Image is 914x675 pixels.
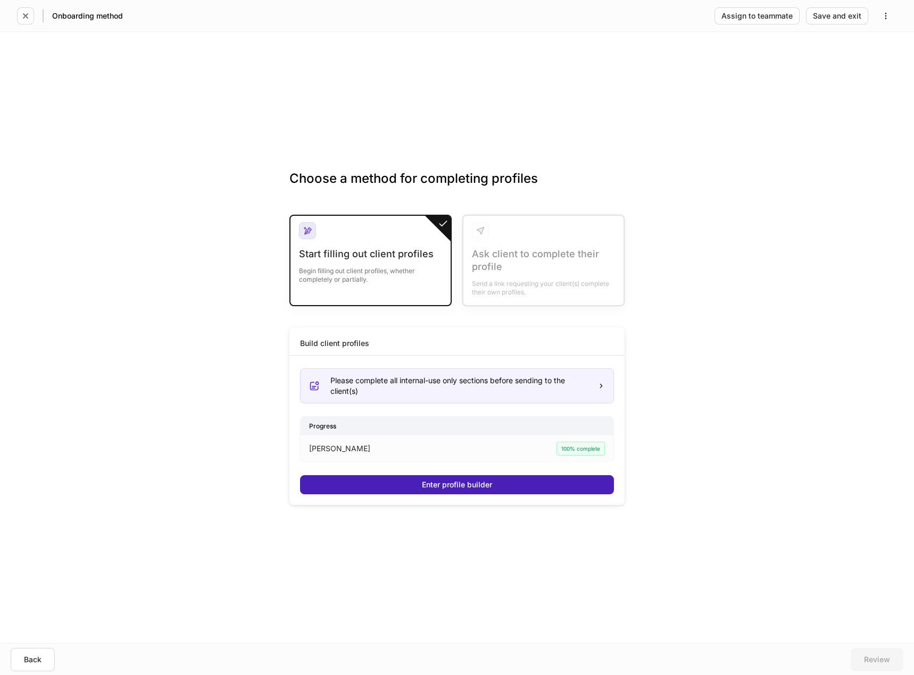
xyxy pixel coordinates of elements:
[52,11,123,21] h5: Onboarding method
[24,656,41,663] div: Back
[289,170,625,204] h3: Choose a method for completing profiles
[330,375,589,396] div: Please complete all internal-use only sections before sending to the client(s)
[806,7,868,24] button: Save and exit
[813,12,861,20] div: Save and exit
[714,7,800,24] button: Assign to teammate
[556,442,605,455] div: 100% complete
[300,475,614,494] button: Enter profile builder
[301,417,613,435] div: Progress
[11,648,55,671] button: Back
[309,443,370,454] p: [PERSON_NAME]
[299,260,442,284] div: Begin filling out client profiles, whether completely or partially.
[721,12,793,20] div: Assign to teammate
[300,338,369,349] div: Build client profiles
[299,248,442,260] div: Start filling out client profiles
[422,481,492,488] div: Enter profile builder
